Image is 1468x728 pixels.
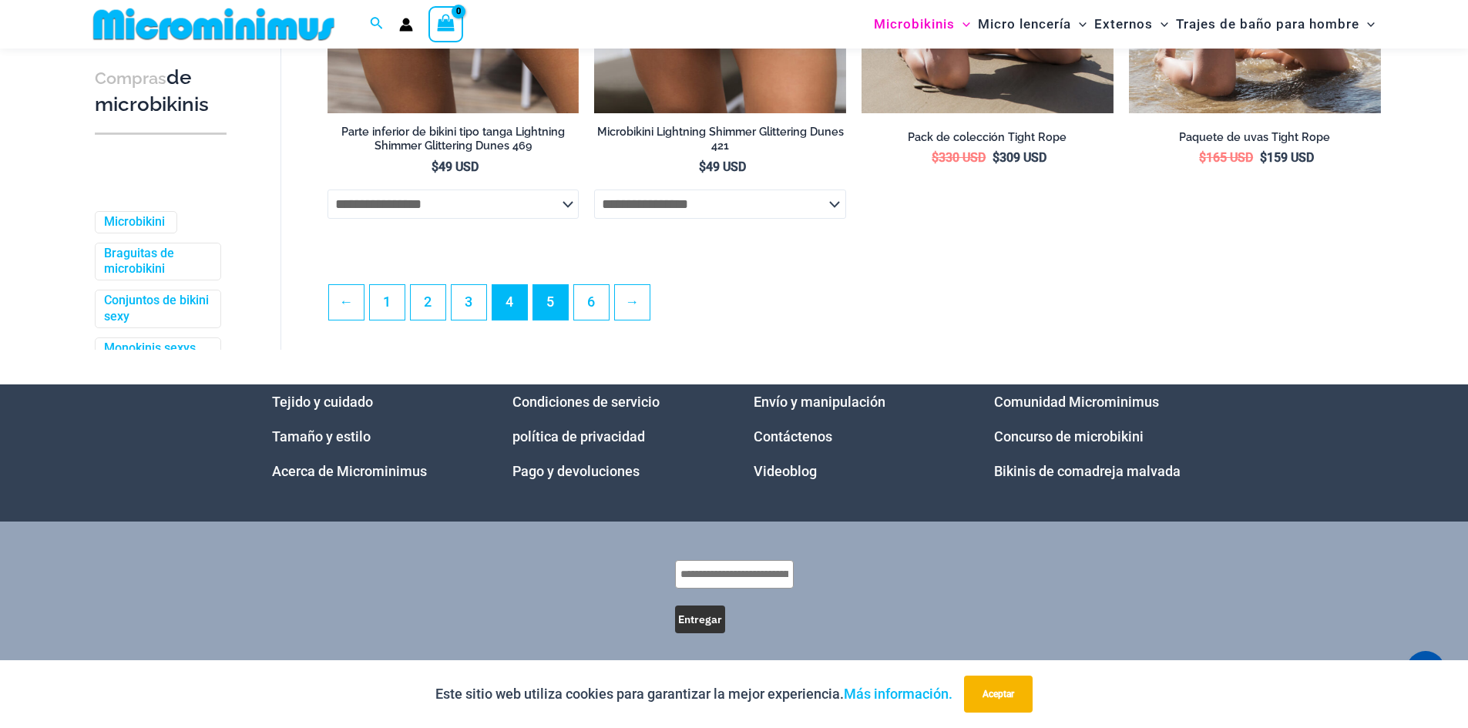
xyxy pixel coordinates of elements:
[594,125,846,159] a: Microbikini Lightning Shimmer Glittering Dunes 421
[435,686,844,702] font: Este sitio web utiliza cookies para garantizar la mejor experiencia.
[1206,150,1253,165] font: 165 USD
[625,294,639,310] font: →
[104,294,209,324] font: Conjuntos de bikini sexy
[272,394,373,410] a: Tejido y cuidado
[1267,150,1314,165] font: 159 USD
[675,606,725,633] button: Entregar
[994,384,1197,488] aside: Widget de pie de página 4
[104,214,165,229] font: Microbikini
[1071,5,1087,44] span: Alternar menú
[983,689,1014,699] font: Aceptar
[533,285,568,320] a: Página 5
[512,384,715,488] nav: Menú
[1179,130,1330,143] font: Paquete de uvas Tight Rope
[939,150,986,165] font: 330 USD
[754,384,956,488] nav: Menú
[411,285,445,320] a: Página 2
[272,428,371,445] a: Tamaño y estilo
[512,394,660,410] a: Condiciones de servicio
[1359,5,1375,44] span: Alternar menú
[999,150,1046,165] font: 309 USD
[272,384,475,488] aside: Widget de pie de página 1
[87,7,341,42] img: MM SHOP LOGO PLANO
[597,125,844,153] font: Microbikini Lightning Shimmer Glittering Dunes 421
[452,285,486,320] a: Página 3
[587,294,595,310] font: 6
[512,384,715,488] aside: Widget de pie de página 2
[874,16,955,32] font: Microbikinis
[993,150,999,165] font: $
[870,5,974,44] a: MicrobikinisAlternar menúAlternar menú
[754,428,832,445] a: Contáctenos
[95,69,166,88] font: Compras
[908,130,1067,143] font: Pack de colección Tight Rope
[754,394,885,410] a: Envío y manipulación
[994,384,1197,488] nav: Menú
[1172,5,1379,44] a: Trajes de baño para hombreAlternar menúAlternar menú
[104,246,174,277] font: Braguitas de microbikini
[932,150,939,165] font: $
[95,65,209,116] font: de microbikinis
[699,159,706,174] font: $
[428,6,464,42] a: Ver carrito de compras, vacío
[706,159,746,174] font: 49 USD
[574,285,609,320] a: Página 6
[974,5,1090,44] a: Micro lenceríaAlternar menúAlternar menú
[964,676,1033,713] button: Aceptar
[844,686,952,702] a: Más información.
[1176,16,1359,32] font: Trajes de baño para hombre
[383,294,391,310] font: 1
[104,214,165,230] a: Microbikini
[465,294,472,310] font: 3
[512,428,645,445] a: política de privacidad
[678,612,722,626] font: Entregar
[424,294,432,310] font: 2
[862,130,1114,150] a: Pack de colección Tight Rope
[272,384,475,488] nav: Menú
[492,285,527,320] span: Página 4
[868,2,1382,46] nav: Navegación del sitio
[994,394,1159,410] a: Comunidad Microminimus
[329,285,364,320] a: ←
[328,284,1381,329] nav: Paginación de productos
[1199,150,1206,165] font: $
[994,463,1181,479] a: Bikinis de comadreja malvada
[754,463,817,479] a: Videoblog
[994,428,1144,445] a: Concurso de microbikini
[399,18,413,32] a: Enlace del icono de la cuenta
[341,125,565,153] font: Parte inferior de bikini tipo tanga Lightning Shimmer Glittering Dunes 469
[955,5,970,44] span: Alternar menú
[1129,130,1381,150] a: Paquete de uvas Tight Rope
[1260,150,1267,165] font: $
[328,125,579,159] a: Parte inferior de bikini tipo tanga Lightning Shimmer Glittering Dunes 469
[546,294,554,310] font: 5
[1090,5,1172,44] a: ExternosAlternar menúAlternar menú
[104,341,209,373] a: Monokinis sexys de una pieza
[754,384,956,488] aside: Widget de pie de página 3
[438,159,479,174] font: 49 USD
[370,15,384,34] a: Enlace del icono de búsqueda
[370,285,405,320] a: Página 1
[104,294,209,326] a: Conjuntos de bikini sexy
[512,463,640,479] a: Pago y devoluciones
[978,16,1071,32] font: Micro lencería
[104,341,196,371] font: Monokinis sexys de una pieza
[432,159,438,174] font: $
[1094,16,1153,32] font: Externos
[272,463,427,479] a: Acerca de Microminimus
[506,294,513,310] font: 4
[1153,5,1168,44] span: Alternar menú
